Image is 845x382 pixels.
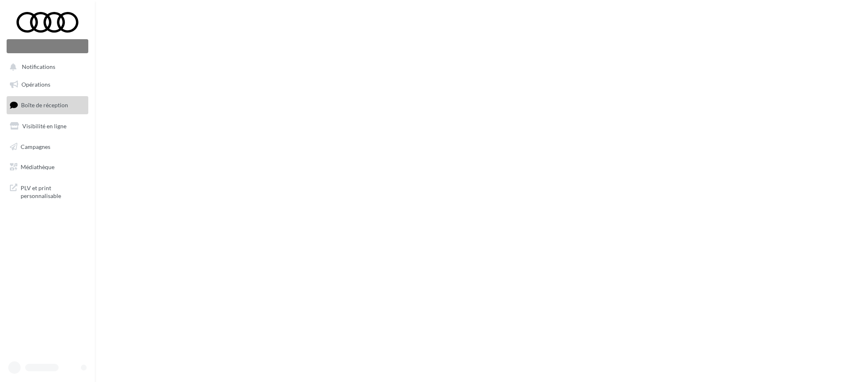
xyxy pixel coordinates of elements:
a: Opérations [5,76,90,93]
span: PLV et print personnalisable [21,182,85,200]
span: Médiathèque [21,163,54,170]
span: Visibilité en ligne [22,123,66,130]
a: Visibilité en ligne [5,118,90,135]
a: Campagnes [5,138,90,156]
a: Médiathèque [5,158,90,176]
span: Boîte de réception [21,101,68,108]
a: Boîte de réception [5,96,90,114]
span: Notifications [22,64,55,71]
a: PLV et print personnalisable [5,179,90,203]
div: Nouvelle campagne [7,39,88,53]
span: Opérations [21,81,50,88]
span: Campagnes [21,143,50,150]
